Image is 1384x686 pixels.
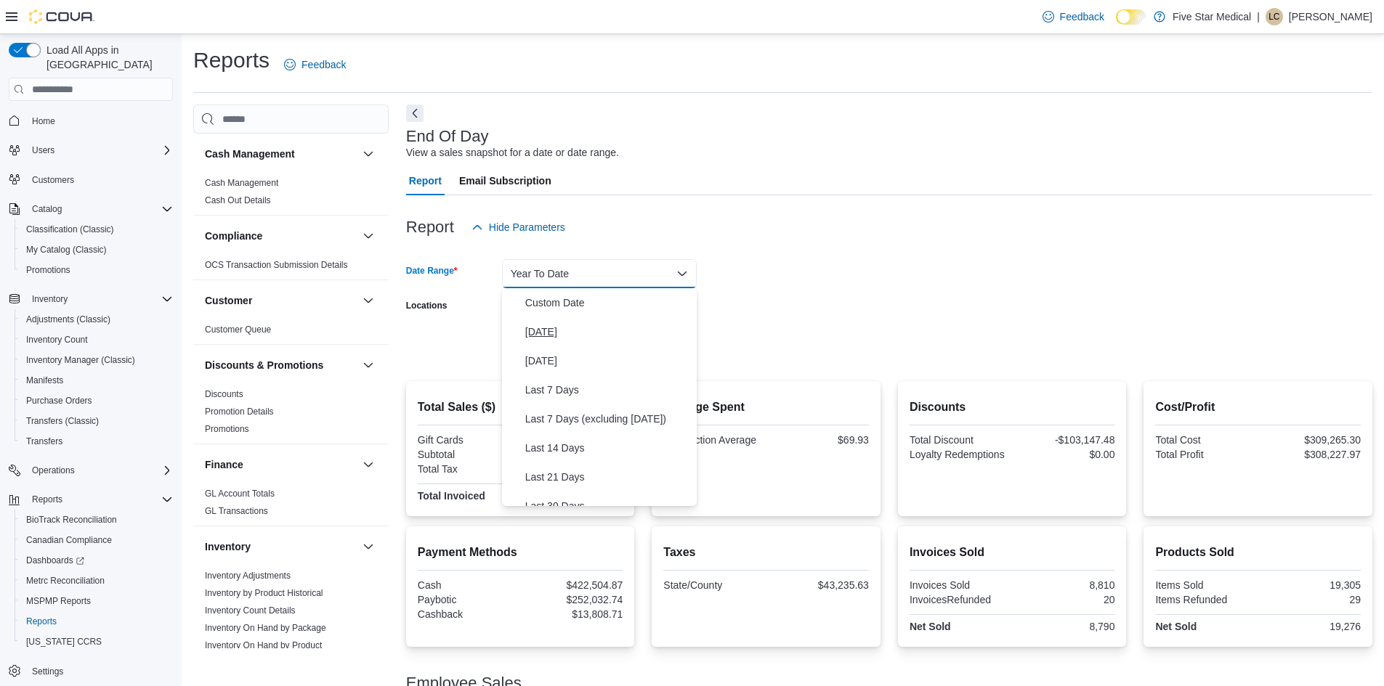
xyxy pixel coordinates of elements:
span: Metrc Reconciliation [26,575,105,587]
a: Settings [26,663,69,680]
h3: Cash Management [205,147,295,161]
span: Dashboards [20,552,173,569]
span: BioTrack Reconciliation [20,511,173,528]
a: Cash Out Details [205,195,271,205]
a: Home [26,113,61,130]
div: 29 [1261,594,1361,605]
span: Purchase Orders [26,395,92,407]
button: Discounts & Promotions [205,358,357,372]
div: Invoices Sold [910,579,1009,591]
a: Inventory On Hand by Package [205,623,326,633]
div: Cash Management [193,174,389,215]
span: MSPMP Reports [26,595,91,607]
span: Catalog [32,203,62,215]
div: -$103,147.48 [1015,434,1114,446]
span: Inventory [26,290,173,308]
span: Reports [32,494,62,505]
span: Last 30 Days [525,497,691,515]
p: | [1257,8,1260,25]
span: Promotions [205,423,249,435]
span: Email Subscription [459,166,551,195]
div: $0.00 [1015,449,1114,460]
button: Inventory Count [15,330,179,350]
div: Cashback [418,608,517,620]
button: Customer [360,292,377,309]
span: Custom Date [525,294,691,311]
a: Classification (Classic) [20,221,120,238]
div: $422,504.87 [523,579,623,591]
button: BioTrack Reconciliation [15,510,179,530]
a: Inventory On Hand by Product [205,640,322,650]
a: Inventory Count [20,331,94,348]
span: Adjustments (Classic) [20,311,173,328]
h2: Products Sold [1155,544,1361,561]
a: Transfers (Classic) [20,412,105,430]
div: Cash [418,579,517,591]
a: Promotions [205,424,249,434]
a: [US_STATE] CCRS [20,633,108,650]
button: Classification (Classic) [15,219,179,240]
a: Promotion Details [205,407,274,417]
div: $309,265.30 [1261,434,1361,446]
h3: Finance [205,457,243,472]
a: Inventory by Product Historical [205,588,323,598]
button: Inventory [26,290,73,308]
span: Customer Queue [205,324,271,335]
span: Washington CCRS [20,633,173,650]
span: Inventory by Product Historical [205,587,323,599]
img: Cova [29,9,94,24]
span: Inventory Count Details [205,605,296,616]
h3: Compliance [205,229,262,243]
span: Classification (Classic) [20,221,173,238]
button: Finance [205,457,357,472]
h2: Discounts [910,399,1115,416]
button: Discounts & Promotions [360,356,377,374]
div: $308,227.97 [1261,449,1361,460]
div: Total Tax [418,463,517,475]
button: Users [26,142,60,159]
span: Last 21 Days [525,468,691,486]
span: GL Account Totals [205,488,275,499]
div: Transaction Average [663,434,763,446]
span: Discounts [205,388,243,400]
span: Promotions [20,261,173,279]
span: Classification (Classic) [26,224,114,235]
span: Feedback [302,57,346,72]
span: Inventory [32,293,68,305]
label: Locations [406,300,448,311]
button: Promotions [15,260,179,280]
span: Canadian Compliance [26,534,112,546]
p: [PERSON_NAME] [1289,8,1372,25]
div: Total Discount [910,434,1009,446]
button: Purchase Orders [15,391,179,411]
a: Transfers [20,433,68,450]
span: Transfers (Classic) [26,415,99,427]
span: Users [26,142,173,159]
button: Customers [3,169,179,190]
div: Customer [193,321,389,344]
span: Last 7 Days [525,381,691,399]
a: Dashboards [15,550,179,571]
h3: Report [406,219,454,236]
a: Cash Management [205,178,278,188]
span: Catalog [26,200,173,218]
div: InvoicesRefunded [910,594,1009,605]
p: Five Star Medical [1173,8,1251,25]
div: 8,810 [1015,579,1114,591]
button: Year To Date [502,259,697,288]
span: Manifests [20,372,173,389]
div: 19,276 [1261,621,1361,632]
div: $43,235.63 [769,579,869,591]
span: Reports [26,616,57,627]
a: MSPMP Reports [20,592,97,610]
button: Operations [3,460,179,481]
span: Inventory Adjustments [205,570,291,581]
div: Select listbox [502,288,697,506]
button: Transfers [15,431,179,452]
button: Operations [26,462,81,479]
div: Gift Cards [418,434,517,446]
div: $69.93 [769,434,869,446]
button: Inventory [205,539,357,554]
span: Inventory Manager (Classic) [26,354,135,366]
